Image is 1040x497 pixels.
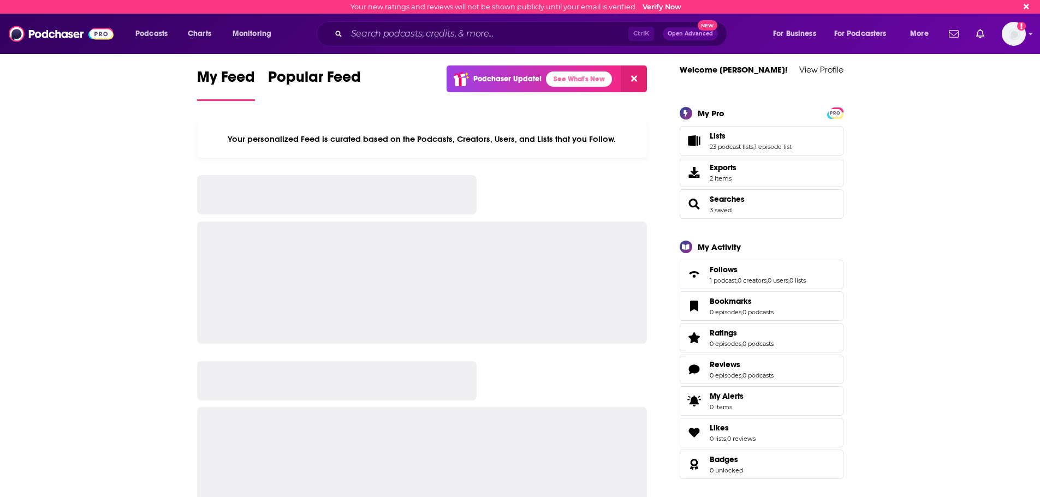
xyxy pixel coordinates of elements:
span: Monitoring [233,26,271,41]
a: 1 episode list [754,143,792,151]
div: My Activity [698,242,741,252]
span: Lists [680,126,843,155]
a: View Profile [799,64,843,75]
span: Likes [680,418,843,447]
a: Popular Feed [268,68,361,101]
a: 0 episodes [710,340,741,348]
span: Popular Feed [268,68,361,93]
a: 23 podcast lists [710,143,753,151]
a: 0 lists [789,277,806,284]
a: My Feed [197,68,255,101]
span: More [910,26,929,41]
span: , [766,277,768,284]
span: Bookmarks [710,296,752,306]
span: Badges [710,454,738,464]
span: PRO [829,109,842,117]
span: My Alerts [710,391,744,401]
span: Bookmarks [680,291,843,321]
a: 0 episodes [710,372,741,379]
span: Exports [710,163,736,172]
span: Logged in as dresnic [1002,22,1026,46]
button: open menu [225,25,286,43]
span: Searches [680,189,843,219]
a: 0 users [768,277,788,284]
span: Exports [684,165,705,180]
span: Ratings [710,328,737,338]
div: My Pro [698,108,724,118]
a: Lists [710,131,792,141]
a: 0 episodes [710,308,741,316]
input: Search podcasts, credits, & more... [347,25,628,43]
span: 2 items [710,175,736,182]
span: Follows [710,265,738,274]
a: 0 creators [738,277,766,284]
img: Podchaser - Follow, Share and Rate Podcasts [9,23,114,44]
span: , [741,372,742,379]
span: New [698,20,717,31]
span: Charts [188,26,211,41]
span: Reviews [680,355,843,384]
a: Welcome [PERSON_NAME]! [680,64,788,75]
p: Podchaser Update! [473,74,542,83]
a: Reviews [710,360,774,369]
span: Follows [680,260,843,289]
a: Lists [684,133,705,148]
a: Searches [684,196,705,212]
a: 1 podcast [710,277,736,284]
a: Follows [684,267,705,282]
a: 0 unlocked [710,466,743,474]
span: Ctrl K [628,27,654,41]
a: 0 lists [710,435,726,442]
span: Likes [710,423,729,433]
span: Reviews [710,360,740,369]
svg: Email not verified [1017,22,1026,31]
span: , [741,340,742,348]
a: My Alerts [680,386,843,416]
a: Verify Now [643,3,681,11]
a: 3 saved [710,206,732,214]
span: Ratings [680,323,843,352]
span: , [753,143,754,151]
button: open menu [128,25,182,43]
button: Show profile menu [1002,22,1026,46]
span: , [726,435,727,442]
span: Badges [680,450,843,479]
a: Ratings [710,328,774,338]
img: User Profile [1002,22,1026,46]
a: Show notifications dropdown [944,25,963,43]
span: , [736,277,738,284]
button: Open AdvancedNew [663,27,718,40]
button: open menu [765,25,830,43]
span: 0 items [710,403,744,411]
a: Bookmarks [710,296,774,306]
a: Searches [710,194,745,204]
a: See What's New [546,71,612,87]
span: , [788,277,789,284]
span: Open Advanced [668,31,713,37]
a: 0 podcasts [742,308,774,316]
span: Lists [710,131,726,141]
a: Ratings [684,330,705,345]
a: 0 reviews [727,435,756,442]
a: Exports [680,158,843,187]
a: Show notifications dropdown [972,25,989,43]
a: Likes [710,423,756,433]
a: PRO [829,108,842,116]
span: For Podcasters [834,26,887,41]
div: Your personalized Feed is curated based on the Podcasts, Creators, Users, and Lists that you Follow. [197,121,647,158]
span: My Alerts [684,393,705,409]
a: 0 podcasts [742,372,774,379]
a: Follows [710,265,806,274]
a: Badges [684,457,705,472]
a: Bookmarks [684,298,705,314]
a: Badges [710,454,743,464]
button: open menu [827,25,902,43]
a: 0 podcasts [742,340,774,348]
div: Your new ratings and reviews will not be shown publicly until your email is verified. [350,3,681,11]
span: My Feed [197,68,255,93]
span: , [741,308,742,316]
